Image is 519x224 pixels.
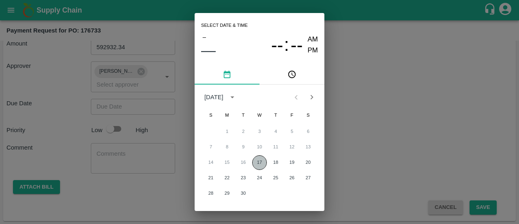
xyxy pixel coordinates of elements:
button: 26 [285,171,299,185]
span: Saturday [301,107,315,124]
button: 22 [220,171,234,185]
span: – [203,32,206,42]
button: Next month [304,89,320,105]
button: 23 [236,171,251,185]
button: 27 [301,171,315,185]
span: : [284,34,289,56]
span: Tuesday [236,107,251,124]
button: PM [308,45,318,56]
div: [DATE] [204,93,223,102]
button: 21 [204,171,218,185]
button: 30 [236,186,251,201]
button: –– [201,42,216,59]
button: 17 [252,155,267,170]
button: 18 [268,155,283,170]
span: Friday [285,107,299,124]
button: 28 [204,186,218,201]
button: 29 [220,186,234,201]
button: -- [271,34,283,56]
button: 24 [252,171,267,185]
button: -- [291,34,303,56]
button: 20 [301,155,315,170]
button: calendar view is open, switch to year view [226,91,239,104]
span: Thursday [268,107,283,124]
button: 19 [285,155,299,170]
span: Sunday [204,107,218,124]
span: Select date & time [201,20,248,32]
button: 25 [268,171,283,185]
span: Monday [220,107,234,124]
span: Wednesday [252,107,267,124]
button: pick time [259,65,324,85]
button: – [201,32,208,42]
button: AM [308,34,318,45]
button: pick date [195,65,259,85]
